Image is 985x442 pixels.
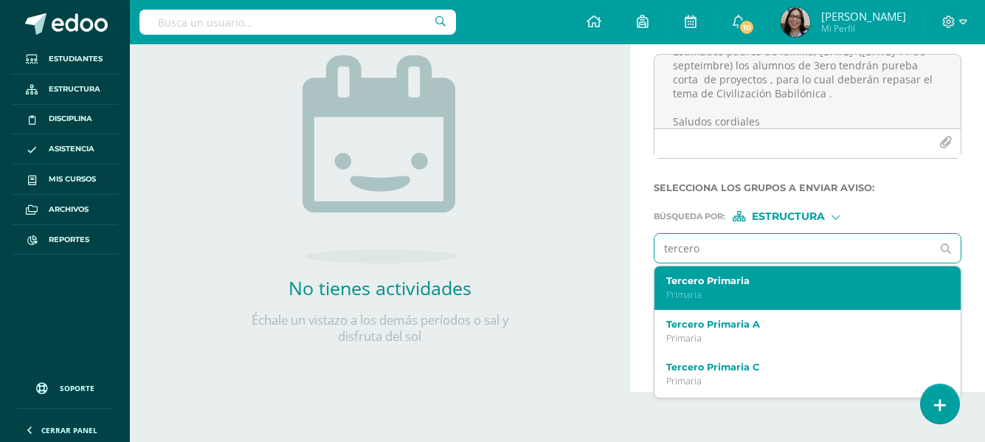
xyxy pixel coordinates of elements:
input: Busca un usuario... [139,10,456,35]
input: Ej. Primero primaria [654,234,931,263]
span: Archivos [49,204,89,215]
div: [object Object] [733,211,843,221]
span: Estructura [752,213,825,221]
span: Estructura [49,83,100,95]
a: Reportes [12,225,118,255]
p: Primaria [666,289,937,301]
label: Selecciona los grupos a enviar aviso : [654,182,961,193]
p: Primaria [666,332,937,345]
img: 71d01d46bb2f8f00ac976f68189e2f2e.png [781,7,810,37]
a: Estudiantes [12,44,118,75]
span: 10 [739,19,755,35]
span: Búsqueda por : [654,213,725,221]
span: Disciplina [49,113,92,125]
p: Échale un vistazo a los demás períodos o sal y disfruta del sol [232,312,528,345]
img: no_activities.png [303,55,457,263]
textarea: Estimados padres de familia, [DATE] ([DATE] 11 de septeimbre) los alumnos de 3ero tendrán pureba ... [654,55,961,128]
span: Asistencia [49,143,94,155]
span: Mis cursos [49,173,96,185]
span: [PERSON_NAME] [821,9,906,24]
h2: No tienes actividades [232,275,528,300]
span: Reportes [49,234,89,246]
a: Mis cursos [12,165,118,195]
a: Archivos [12,195,118,225]
span: Estudiantes [49,53,103,65]
span: Soporte [60,383,94,393]
a: Asistencia [12,134,118,165]
label: Tercero Primaria [666,275,937,286]
a: Estructura [12,75,118,105]
label: Tercero Primaria A [666,319,937,330]
p: Primaria [666,375,937,387]
label: Tercero Primaria C [666,362,937,373]
a: Disciplina [12,105,118,135]
a: Soporte [18,368,112,404]
span: Cerrar panel [41,425,97,435]
span: Mi Perfil [821,22,906,35]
